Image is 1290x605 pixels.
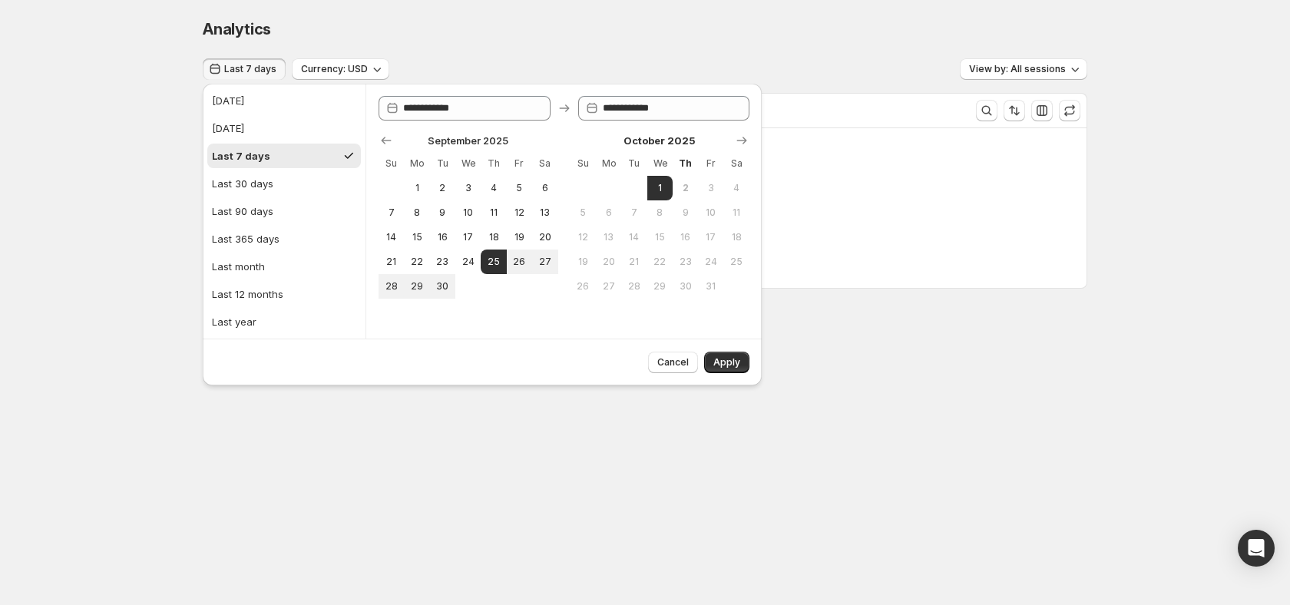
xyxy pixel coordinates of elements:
span: 25 [730,256,743,268]
span: 8 [410,207,423,219]
div: Last month [212,259,265,274]
button: Wednesday October 29 2025 [647,274,673,299]
button: Apply [704,352,749,373]
button: View by: All sessions [960,58,1087,80]
span: 10 [704,207,717,219]
button: Friday September 5 2025 [507,176,532,200]
span: 6 [538,182,551,194]
button: Thursday October 30 2025 [673,274,698,299]
span: Sa [538,157,551,170]
span: 17 [704,231,717,243]
th: Tuesday [621,151,647,176]
span: Fr [704,157,717,170]
button: Friday September 19 2025 [507,225,532,250]
span: 1 [653,182,666,194]
span: Mo [602,157,615,170]
span: 2 [436,182,449,194]
span: 20 [538,231,551,243]
th: Tuesday [430,151,455,176]
button: Friday September 12 2025 [507,200,532,225]
button: Sunday October 19 2025 [571,250,596,274]
button: Sunday September 21 2025 [379,250,404,274]
button: Sunday September 7 2025 [379,200,404,225]
th: Wednesday [647,151,673,176]
div: Open Intercom Messenger [1238,530,1275,567]
button: Start of range Thursday September 25 2025 [481,250,506,274]
button: Tuesday September 16 2025 [430,225,455,250]
span: 2 [679,182,692,194]
span: 9 [679,207,692,219]
th: Thursday [481,151,506,176]
button: Monday October 6 2025 [596,200,621,225]
button: Tuesday September 2 2025 [430,176,455,200]
button: Monday September 22 2025 [404,250,429,274]
span: 28 [385,280,398,293]
span: Apply [713,356,740,369]
span: 12 [577,231,590,243]
button: Tuesday October 21 2025 [621,250,647,274]
button: Tuesday September 9 2025 [430,200,455,225]
span: 22 [410,256,423,268]
button: Monday October 20 2025 [596,250,621,274]
button: Show next month, November 2025 [731,130,752,151]
span: 27 [538,256,551,268]
th: Sunday [379,151,404,176]
button: Wednesday September 24 2025 [455,250,481,274]
span: We [653,157,666,170]
button: Saturday October 4 2025 [724,176,749,200]
span: 16 [436,231,449,243]
button: Last 90 days [207,199,361,223]
button: Sunday September 28 2025 [379,274,404,299]
button: Monday September 1 2025 [404,176,429,200]
button: Last 12 months [207,282,361,306]
button: Friday October 3 2025 [698,176,723,200]
span: Sa [730,157,743,170]
button: Currency: USD [292,58,389,80]
span: We [461,157,475,170]
th: Thursday [673,151,698,176]
th: Friday [698,151,723,176]
button: Last 365 days [207,226,361,251]
button: Monday September 15 2025 [404,225,429,250]
span: 28 [627,280,640,293]
span: 29 [410,280,423,293]
button: Thursday September 4 2025 [481,176,506,200]
span: Th [679,157,692,170]
button: Sunday October 12 2025 [571,225,596,250]
span: 12 [513,207,526,219]
span: Tu [436,157,449,170]
button: Saturday September 20 2025 [532,225,557,250]
button: Last 30 days [207,171,361,196]
button: Saturday September 6 2025 [532,176,557,200]
span: 13 [538,207,551,219]
span: 5 [577,207,590,219]
div: Last 12 months [212,286,283,302]
button: Friday October 17 2025 [698,225,723,250]
div: [DATE] [212,121,244,136]
button: Show previous month, August 2025 [375,130,397,151]
span: 3 [461,182,475,194]
button: Last 7 days [203,58,286,80]
span: 23 [436,256,449,268]
button: Last 7 days [207,144,361,168]
span: 4 [730,182,743,194]
span: 5 [513,182,526,194]
div: Last 365 days [212,231,279,246]
span: 16 [679,231,692,243]
button: Thursday October 23 2025 [673,250,698,274]
button: Tuesday October 7 2025 [621,200,647,225]
span: 23 [679,256,692,268]
span: Tu [627,157,640,170]
span: 30 [436,280,449,293]
span: 25 [487,256,500,268]
button: Wednesday September 3 2025 [455,176,481,200]
button: Thursday September 18 2025 [481,225,506,250]
span: 15 [653,231,666,243]
span: 1 [410,182,423,194]
button: Tuesday October 14 2025 [621,225,647,250]
span: 14 [385,231,398,243]
th: Friday [507,151,532,176]
th: Saturday [724,151,749,176]
span: 10 [461,207,475,219]
button: Sunday September 14 2025 [379,225,404,250]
